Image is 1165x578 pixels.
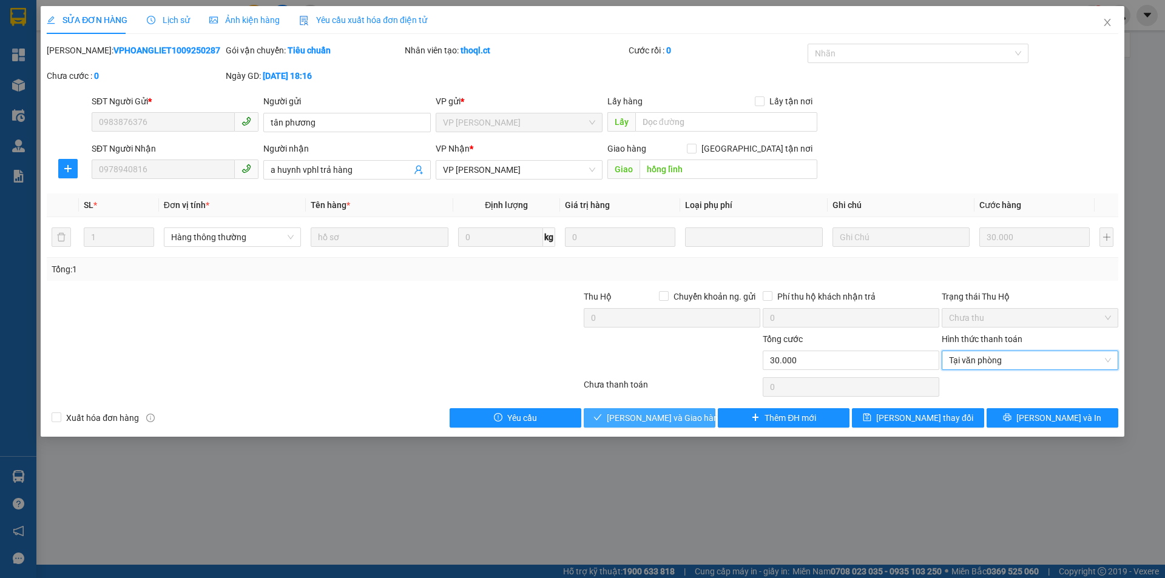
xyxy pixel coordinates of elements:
[640,160,817,179] input: Dọc đường
[288,45,331,55] b: Tiêu chuẩn
[414,165,424,175] span: user-add
[47,15,127,25] span: SỬA ĐƠN HÀNG
[461,45,490,55] b: thoql.ct
[494,413,502,423] span: exclamation-circle
[263,71,312,81] b: [DATE] 18:16
[593,413,602,423] span: check
[949,309,1111,327] span: Chưa thu
[61,411,144,425] span: Xuất hóa đơn hàng
[832,227,970,247] input: Ghi Chú
[299,16,309,25] img: icon
[751,413,760,423] span: plus
[680,193,827,217] th: Loại phụ phí
[209,16,218,24] span: picture
[226,44,402,57] div: Gói vận chuyển:
[863,413,871,423] span: save
[436,95,603,108] div: VP gửi
[1016,411,1101,425] span: [PERSON_NAME] và In
[47,44,223,57] div: [PERSON_NAME]:
[47,69,223,82] div: Chưa cước :
[765,411,816,425] span: Thêm ĐH mới
[52,263,450,276] div: Tổng: 1
[485,200,528,210] span: Định lượng
[582,378,761,399] div: Chưa thanh toán
[241,116,251,126] span: phone
[443,161,595,179] span: VP Hồng Lĩnh
[113,45,220,55] b: VPHOANGLIET1009250287
[147,15,190,25] span: Lịch sử
[92,142,258,155] div: SĐT Người Nhận
[92,95,258,108] div: SĐT Người Gửi
[852,408,984,428] button: save[PERSON_NAME] thay đổi
[1099,227,1113,247] button: plus
[241,164,251,173] span: phone
[876,411,973,425] span: [PERSON_NAME] thay đổi
[113,45,507,60] li: Hotline: 1900252555
[607,112,635,132] span: Lấy
[15,15,76,76] img: logo.jpg
[669,290,760,303] span: Chuyển khoản ng. gửi
[450,408,581,428] button: exclamation-circleYêu cầu
[543,227,555,247] span: kg
[47,16,55,24] span: edit
[949,351,1111,369] span: Tại văn phòng
[226,69,402,82] div: Ngày GD:
[58,159,78,178] button: plus
[507,411,537,425] span: Yêu cầu
[263,142,430,155] div: Người nhận
[666,45,671,55] b: 0
[443,113,595,132] span: VP Hoàng Liệt
[697,142,817,155] span: [GEOGRAPHIC_DATA] tận nơi
[987,408,1118,428] button: printer[PERSON_NAME] và In
[405,44,626,57] div: Nhân viên tạo:
[607,96,643,106] span: Lấy hàng
[311,227,448,247] input: VD: Bàn, Ghế
[436,144,470,153] span: VP Nhận
[209,15,280,25] span: Ảnh kiện hàng
[1090,6,1124,40] button: Close
[828,193,974,217] th: Ghi chú
[763,334,803,344] span: Tổng cước
[718,408,849,428] button: plusThêm ĐH mới
[565,227,675,247] input: 0
[979,227,1090,247] input: 0
[147,16,155,24] span: clock-circle
[979,200,1021,210] span: Cước hàng
[84,200,93,210] span: SL
[765,95,817,108] span: Lấy tận nơi
[607,144,646,153] span: Giao hàng
[94,71,99,81] b: 0
[629,44,805,57] div: Cước rồi :
[113,30,507,45] li: Cổ Đạm, xã [GEOGRAPHIC_DATA], [GEOGRAPHIC_DATA]
[263,95,430,108] div: Người gửi
[565,200,610,210] span: Giá trị hàng
[15,88,212,108] b: GỬI : VP [PERSON_NAME]
[607,160,640,179] span: Giao
[942,334,1022,344] label: Hình thức thanh toán
[635,112,817,132] input: Dọc đường
[171,228,294,246] span: Hàng thông thường
[1003,413,1011,423] span: printer
[942,290,1118,303] div: Trạng thái Thu Hộ
[164,200,209,210] span: Đơn vị tính
[59,164,77,173] span: plus
[772,290,880,303] span: Phí thu hộ khách nhận trả
[607,411,723,425] span: [PERSON_NAME] và Giao hàng
[146,414,155,422] span: info-circle
[311,200,350,210] span: Tên hàng
[584,292,612,301] span: Thu Hộ
[1103,18,1112,27] span: close
[584,408,715,428] button: check[PERSON_NAME] và Giao hàng
[299,15,427,25] span: Yêu cầu xuất hóa đơn điện tử
[52,227,71,247] button: delete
